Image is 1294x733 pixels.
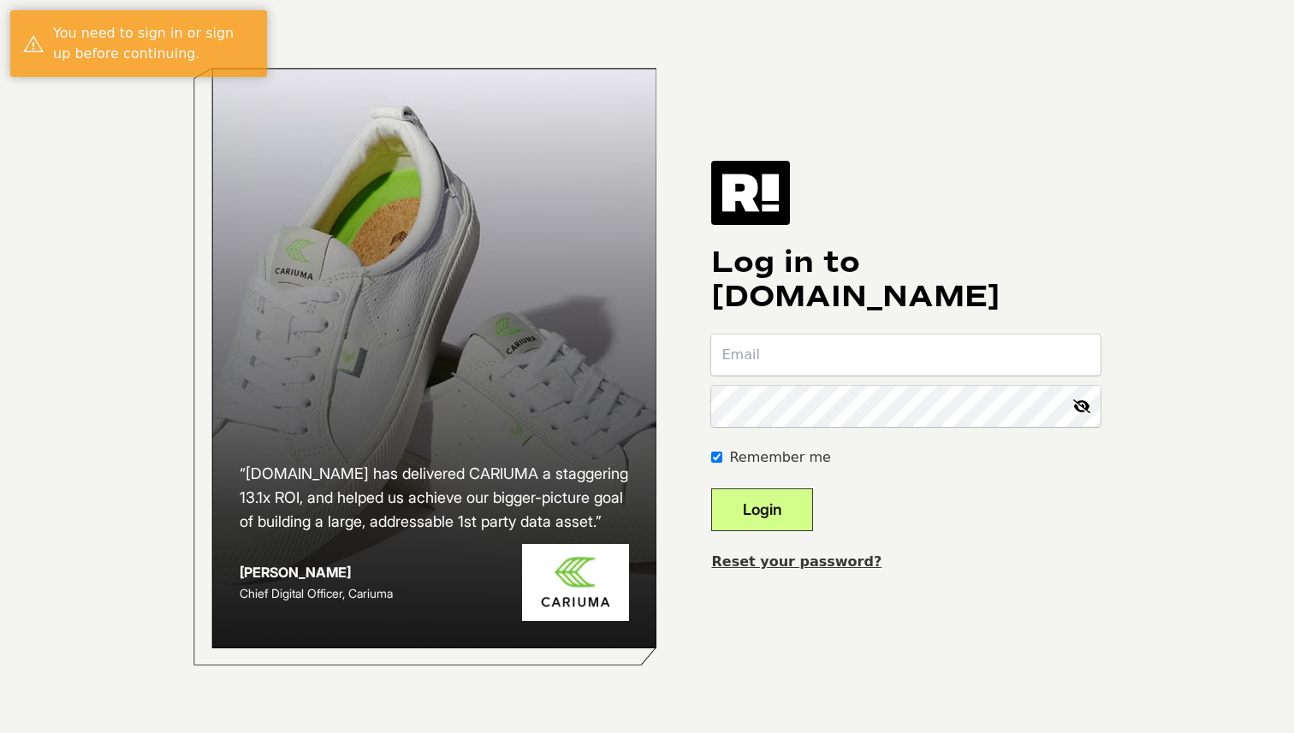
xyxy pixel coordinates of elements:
[240,564,351,581] strong: [PERSON_NAME]
[711,553,881,570] a: Reset your password?
[729,447,830,468] label: Remember me
[711,161,790,224] img: Retention.com
[240,586,393,600] span: Chief Digital Officer, Cariuma
[711,334,1101,375] input: Email
[53,23,254,64] div: You need to sign in or sign up before continuing.
[522,544,629,622] img: Cariuma
[711,245,1101,314] h1: Log in to [DOMAIN_NAME]
[240,462,630,534] h2: “[DOMAIN_NAME] has delivered CARIUMA a staggering 13.1x ROI, and helped us achieve our bigger-pic...
[711,488,813,531] button: Login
